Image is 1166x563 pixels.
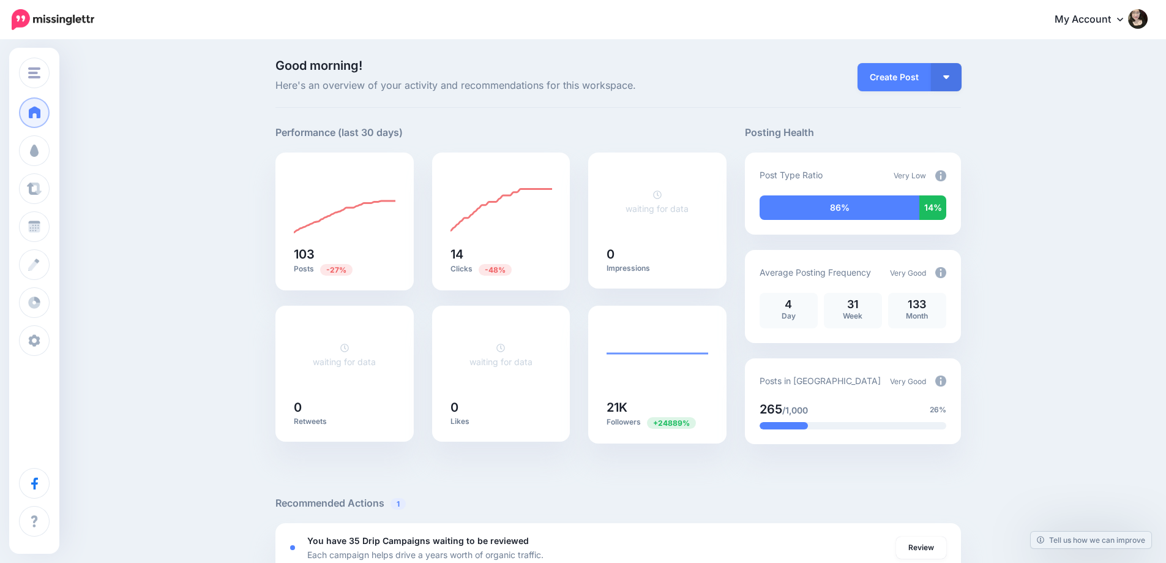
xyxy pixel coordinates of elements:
[450,417,552,426] p: Likes
[313,342,376,367] a: waiting for data
[919,195,946,220] div: 14% of your posts in the last 30 days were manually created (i.e. were not from Drip Campaigns or...
[930,404,946,416] span: 26%
[294,248,395,260] h5: 103
[307,535,529,546] b: You have 35 Drip Campaigns waiting to be reviewed
[935,170,946,181] img: info-circle-grey.png
[294,417,395,426] p: Retweets
[607,248,708,260] h5: 0
[760,374,881,388] p: Posts in [GEOGRAPHIC_DATA]
[894,171,926,180] span: Very Low
[479,264,512,276] span: Previous period: 27
[290,545,295,550] div: <div class='status-dot small red margin-right'></div>Error
[760,422,808,429] div: 26% of your posts in the last 30 days have been from Drip Campaigns
[760,265,871,279] p: Average Posting Frequency
[894,299,940,310] p: 133
[275,496,961,511] h5: Recommended Actions
[607,263,708,273] p: Impressions
[858,63,931,91] a: Create Post
[760,168,823,182] p: Post Type Ratio
[391,498,406,510] span: 1
[450,248,552,260] h5: 14
[450,263,552,275] p: Clicks
[760,402,782,417] span: 265
[760,195,920,220] div: 86% of your posts in the last 30 days have been from Drip Campaigns
[469,342,533,367] a: waiting for data
[28,67,40,78] img: menu.png
[607,417,708,428] p: Followers
[307,548,544,562] p: Each campaign helps drive a years worth of organic traffic.
[275,125,403,140] h5: Performance (last 30 days)
[830,299,876,310] p: 31
[935,267,946,278] img: info-circle-grey.png
[943,75,949,79] img: arrow-down-white.png
[275,78,727,94] span: Here's an overview of your activity and recommendations for this workspace.
[745,125,961,140] h5: Posting Health
[766,299,812,310] p: 4
[890,268,926,278] span: Very Good
[782,311,796,320] span: Day
[935,376,946,387] img: info-circle-grey.png
[320,264,353,276] span: Previous period: 142
[896,537,946,559] a: Review
[890,377,926,386] span: Very Good
[607,401,708,414] h5: 21K
[450,401,552,414] h5: 0
[782,405,808,415] span: /1,000
[1042,5,1148,35] a: My Account
[275,58,362,73] span: Good morning!
[843,311,862,320] span: Week
[1031,532,1151,548] a: Tell us how we can improve
[626,189,689,214] a: waiting for data
[12,9,94,30] img: Missinglettr
[294,401,395,414] h5: 0
[647,417,696,429] span: Previous period: 84
[294,263,395,275] p: Posts
[906,311,928,320] span: Month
